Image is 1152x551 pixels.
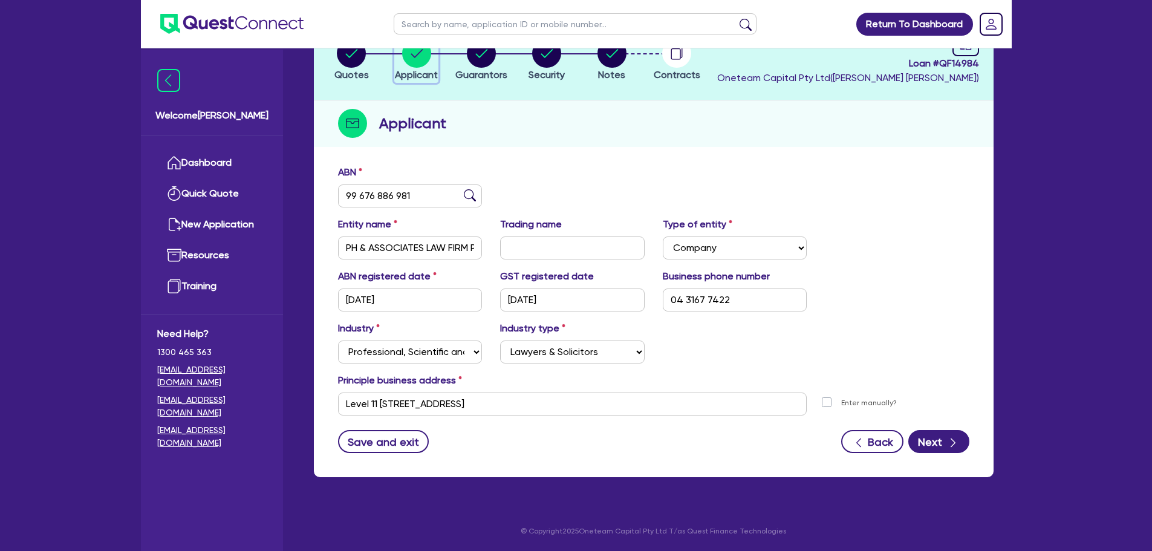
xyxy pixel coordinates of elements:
[394,13,757,34] input: Search by name, application ID or mobile number...
[464,189,476,201] img: abn-lookup icon
[379,112,446,134] h2: Applicant
[157,346,267,359] span: 1300 465 363
[157,69,180,92] img: icon-menu-close
[334,69,369,80] span: Quotes
[167,186,181,201] img: quick-quote
[157,178,267,209] a: Quick Quote
[394,38,438,83] button: Applicant
[157,364,267,389] a: [EMAIL_ADDRESS][DOMAIN_NAME]
[975,8,1007,40] a: Dropdown toggle
[500,321,565,336] label: Industry type
[338,217,397,232] label: Entity name
[157,327,267,341] span: Need Help?
[167,279,181,293] img: training
[663,217,732,232] label: Type of entity
[157,209,267,240] a: New Application
[528,38,565,83] button: Security
[717,72,979,83] span: Oneteam Capital Pty Ltd ( [PERSON_NAME] [PERSON_NAME] )
[654,69,700,80] span: Contracts
[455,69,507,80] span: Guarantors
[167,217,181,232] img: new-application
[529,69,565,80] span: Security
[157,394,267,419] a: [EMAIL_ADDRESS][DOMAIN_NAME]
[500,217,562,232] label: Trading name
[500,289,645,311] input: DD / MM / YYYY
[908,430,969,453] button: Next
[157,148,267,178] a: Dashboard
[338,321,380,336] label: Industry
[157,240,267,271] a: Resources
[338,109,367,138] img: step-icon
[157,271,267,302] a: Training
[395,69,438,80] span: Applicant
[338,289,483,311] input: DD / MM / YYYY
[500,269,594,284] label: GST registered date
[338,165,362,180] label: ABN
[338,430,429,453] button: Save and exit
[160,14,304,34] img: quest-connect-logo-blue
[856,13,973,36] a: Return To Dashboard
[841,397,897,409] label: Enter manually?
[455,38,508,83] button: Guarantors
[334,38,369,83] button: Quotes
[157,424,267,449] a: [EMAIL_ADDRESS][DOMAIN_NAME]
[338,373,462,388] label: Principle business address
[305,526,1002,536] p: © Copyright 2025 Oneteam Capital Pty Ltd T/as Quest Finance Technologies
[597,38,627,83] button: Notes
[663,269,770,284] label: Business phone number
[167,248,181,262] img: resources
[598,69,625,80] span: Notes
[653,38,701,83] button: Contracts
[717,56,979,71] span: Loan # QF14984
[338,269,437,284] label: ABN registered date
[155,108,268,123] span: Welcome [PERSON_NAME]
[841,430,903,453] button: Back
